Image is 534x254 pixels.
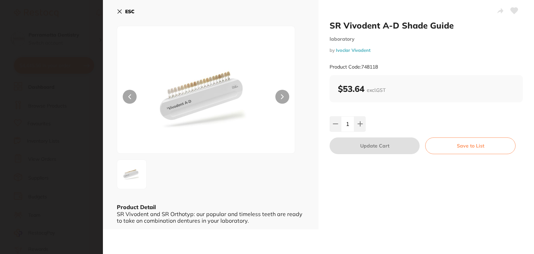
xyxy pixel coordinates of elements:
a: Ivoclar Vivadent [336,47,371,53]
small: Product Code: 748118 [330,64,378,70]
img: QmhaVEl6 [153,43,259,153]
span: excl. GST [367,87,386,93]
small: laboratory [330,36,523,42]
b: Product Detail [117,204,156,211]
button: Save to List [425,137,516,154]
button: Update Cart [330,137,420,154]
b: ESC [125,8,135,15]
b: $53.64 [338,84,386,94]
h2: SR Vivodent A-D Shade Guide [330,20,523,31]
img: QmhaVEl6 [119,162,144,187]
small: by [330,48,523,53]
button: ESC [117,6,135,17]
div: SR Vivodent and SR Orthotyp: our popular and timeless teeth are ready to take on combination dent... [117,211,305,224]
